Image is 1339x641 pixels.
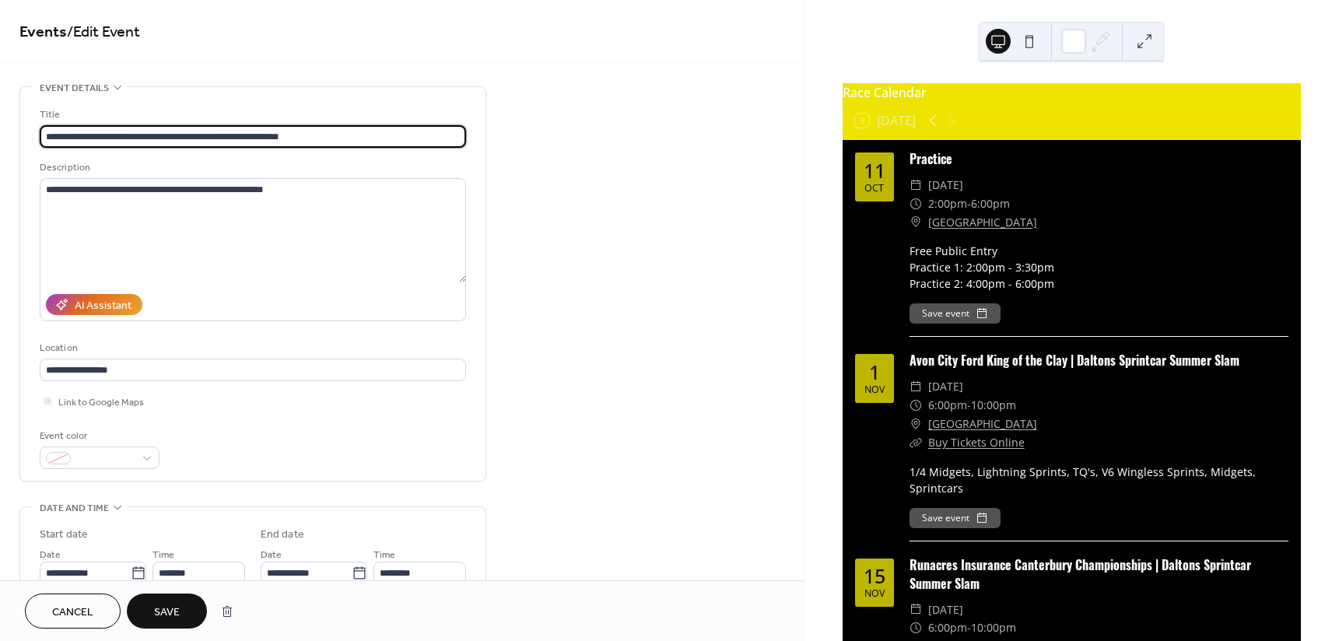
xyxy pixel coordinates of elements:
[152,547,174,563] span: Time
[19,17,67,47] a: Events
[864,385,885,395] div: Nov
[869,363,880,382] div: 1
[910,351,1239,370] a: Avon City Ford King of the Clay | Daltons Sprintcar Summer Slam
[910,464,1288,496] div: 1/4 Midgets, Lightning Sprints, TQ's, V6 Wingless Sprints, Midgets, Sprintcars
[52,604,93,621] span: Cancel
[928,435,1025,450] a: Buy Tickets Online
[261,547,282,563] span: Date
[373,547,395,563] span: Time
[928,194,967,213] span: 2:00pm
[864,161,885,180] div: 11
[261,527,304,543] div: End date
[910,213,922,232] div: ​
[25,594,121,629] button: Cancel
[928,618,967,637] span: 6:00pm
[910,396,922,415] div: ​
[910,149,1288,168] div: Practice
[910,555,1251,593] a: Runacres Insurance Canterbury Championships | Daltons Sprintcar Summer Slam
[40,107,463,123] div: Title
[967,194,971,213] span: -
[67,17,140,47] span: / Edit Event
[928,601,963,619] span: [DATE]
[967,396,971,415] span: -
[910,415,922,433] div: ​
[928,213,1037,232] a: [GEOGRAPHIC_DATA]
[971,194,1010,213] span: 6:00pm
[46,294,142,315] button: AI Assistant
[40,428,156,444] div: Event color
[967,618,971,637] span: -
[154,604,180,621] span: Save
[910,377,922,396] div: ​
[910,243,1288,292] div: Free Public Entry Practice 1: 2:00pm - 3:30pm Practice 2: 4:00pm - 6:00pm
[910,601,922,619] div: ​
[40,340,463,356] div: Location
[971,618,1016,637] span: 10:00pm
[910,433,922,452] div: ​
[864,589,885,599] div: Nov
[40,500,109,517] span: Date and time
[928,377,963,396] span: [DATE]
[843,83,1301,102] div: Race Calendar
[910,508,1001,528] button: Save event
[58,394,144,411] span: Link to Google Maps
[40,547,61,563] span: Date
[928,176,963,194] span: [DATE]
[910,618,922,637] div: ​
[910,194,922,213] div: ​
[928,415,1037,433] a: [GEOGRAPHIC_DATA]
[864,566,885,586] div: 15
[40,159,463,176] div: Description
[864,184,884,194] div: Oct
[75,298,131,314] div: AI Assistant
[127,594,207,629] button: Save
[971,396,1016,415] span: 10:00pm
[40,527,88,543] div: Start date
[910,303,1001,324] button: Save event
[910,176,922,194] div: ​
[40,80,109,96] span: Event details
[928,396,967,415] span: 6:00pm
